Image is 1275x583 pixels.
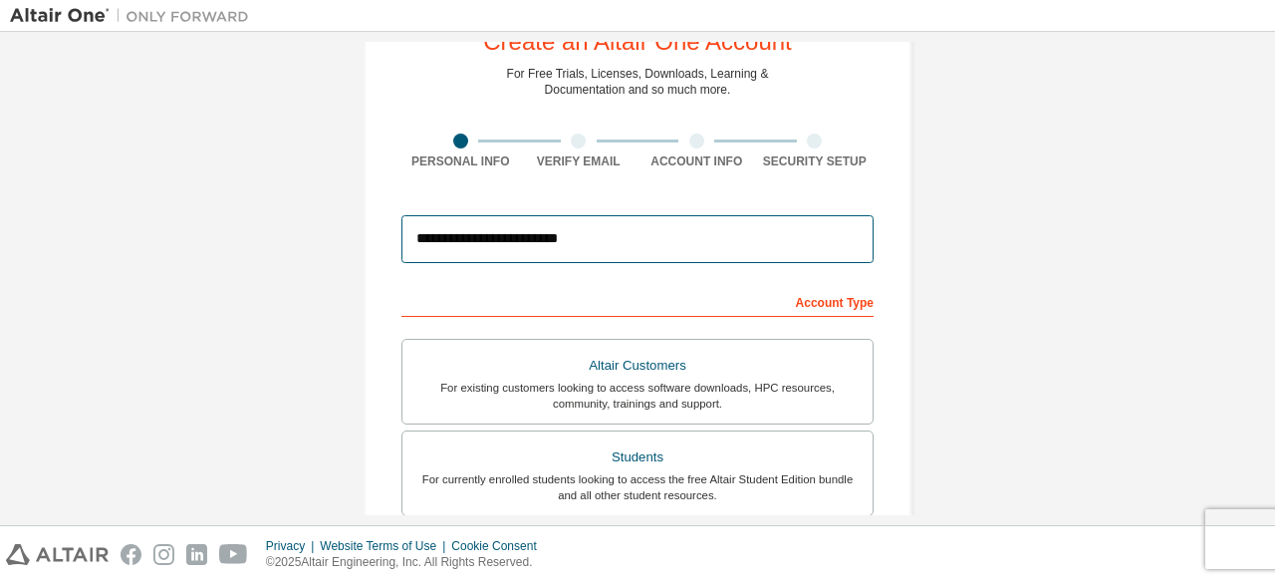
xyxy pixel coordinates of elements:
div: Website Terms of Use [320,538,451,554]
div: Cookie Consent [451,538,548,554]
div: Create an Altair One Account [483,30,792,54]
img: facebook.svg [121,544,141,565]
div: Security Setup [756,153,875,169]
img: youtube.svg [219,544,248,565]
img: altair_logo.svg [6,544,109,565]
div: For Free Trials, Licenses, Downloads, Learning & Documentation and so much more. [507,66,769,98]
div: Students [414,443,861,471]
img: Altair One [10,6,259,26]
div: Personal Info [401,153,520,169]
p: © 2025 Altair Engineering, Inc. All Rights Reserved. [266,554,549,571]
div: For existing customers looking to access software downloads, HPC resources, community, trainings ... [414,380,861,412]
div: Privacy [266,538,320,554]
div: Account Type [401,285,874,317]
div: Altair Customers [414,352,861,380]
div: Verify Email [520,153,638,169]
img: linkedin.svg [186,544,207,565]
div: Account Info [637,153,756,169]
img: instagram.svg [153,544,174,565]
div: For currently enrolled students looking to access the free Altair Student Edition bundle and all ... [414,471,861,503]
